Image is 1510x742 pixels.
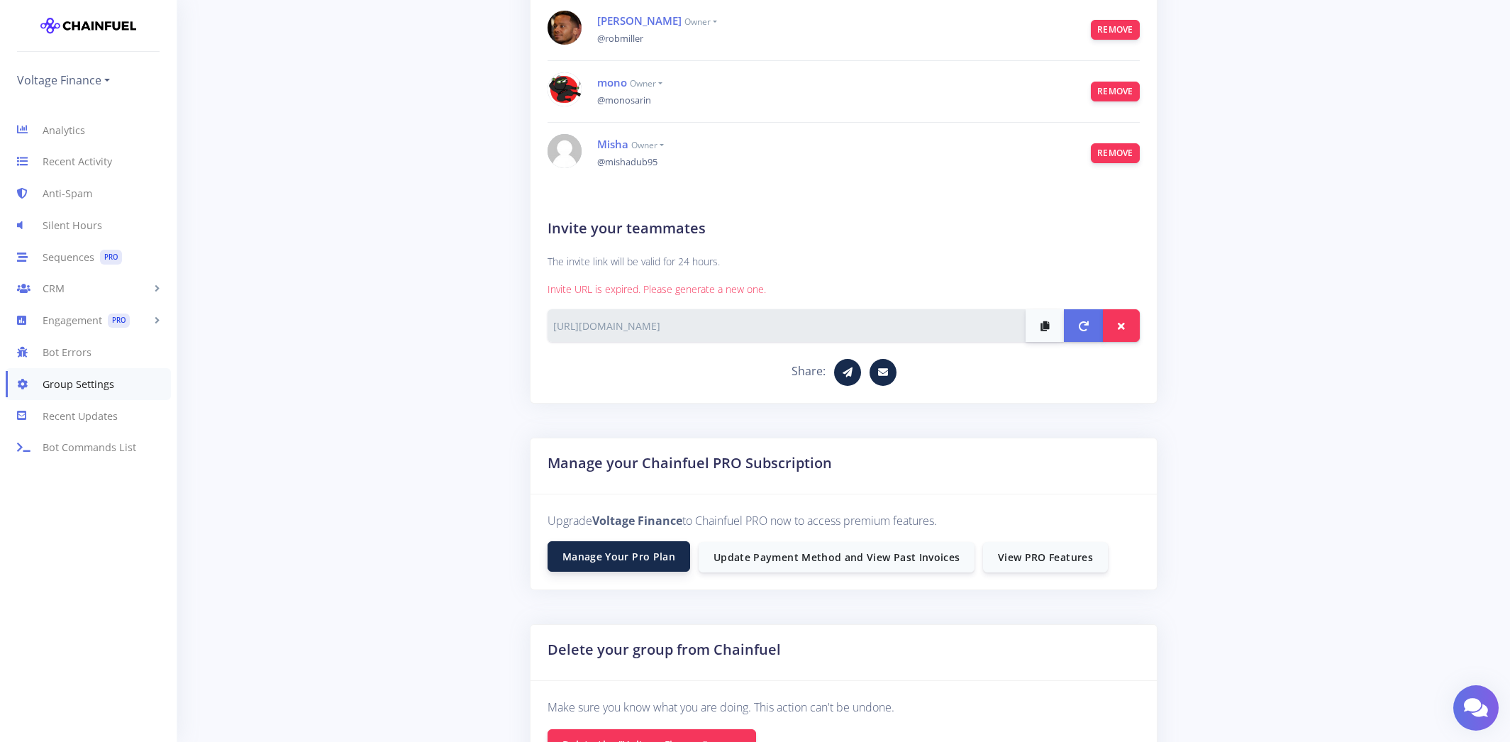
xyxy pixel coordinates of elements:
[631,139,664,151] small: owner
[548,453,1140,474] h2: Manage your Chainfuel PRO Subscription
[548,253,1140,270] p: The invite link will be valid for 24 hours.
[548,281,1140,298] p: Invite URL is expired. Please generate a new one.
[548,541,690,572] a: Manage Your Pro Plan
[108,314,130,328] span: PRO
[100,250,122,265] span: PRO
[684,16,717,28] small: owner
[17,69,110,92] a: Voltage Finance
[1091,143,1140,163] button: Remove
[548,511,1140,531] p: Upgrade to Chainfuel PRO now to access premium features.
[630,77,662,89] small: owner
[792,363,826,379] span: Share:
[592,513,682,528] b: Voltage Finance
[1091,82,1140,101] button: Remove
[597,13,682,28] a: [PERSON_NAME]
[548,72,582,106] img: monosarin Photo
[40,11,136,40] img: chainfuel-logo
[597,94,651,106] small: @monosarin
[597,75,627,89] a: mono
[597,137,628,151] a: Misha
[548,218,1140,239] h2: Invite your teammates
[1091,20,1140,40] button: Remove
[548,639,1140,660] h2: Delete your group from Chainfuel
[6,368,171,400] a: Group Settings
[597,32,643,45] small: @robmiller
[597,155,657,168] small: @mishadub95
[548,309,1026,342] input: Click to generate a new invite URL
[699,542,975,572] a: Update Payment Method and View Past Invoices
[548,134,582,168] img: mishadub95 Photo
[548,11,582,45] img: robmiller Photo
[983,542,1108,572] a: View PRO Features
[548,698,1140,717] p: Make sure you know what you are doing. This action can't be undone.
